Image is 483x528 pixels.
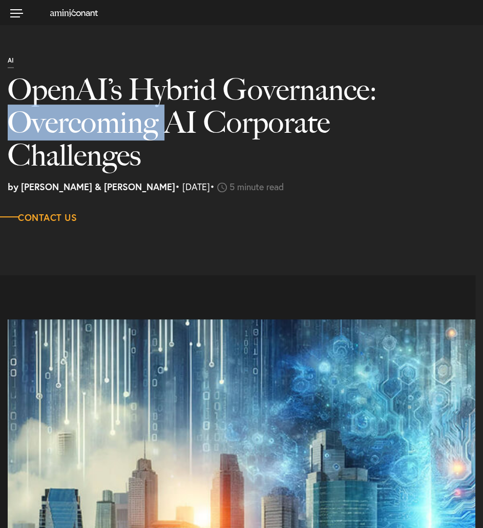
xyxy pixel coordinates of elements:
[50,9,98,17] img: Amini & Conant
[217,182,227,192] img: icon-time-light.svg
[8,73,452,182] h1: OpenAI’s Hybrid Governance: Overcoming AI Corporate Challenges
[8,180,175,193] strong: by [PERSON_NAME] & [PERSON_NAME]
[8,57,14,69] p: AI
[210,180,215,193] span: •
[8,182,475,192] p: • [DATE]
[50,8,98,16] a: Home
[229,180,284,193] span: 5 minute read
